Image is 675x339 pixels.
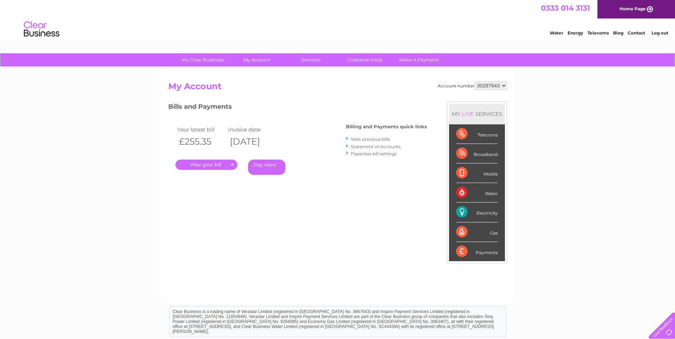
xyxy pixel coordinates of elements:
[460,111,475,117] div: LIVE
[351,144,401,149] a: Statement of Accounts
[550,30,563,36] a: Water
[168,81,507,95] h2: My Account
[248,160,285,175] a: Pay Here
[390,53,448,66] a: Make A Payment
[175,125,227,134] td: Your latest bill
[652,30,668,36] a: Log out
[173,53,232,66] a: My Clear Business
[227,53,286,66] a: My Account
[541,4,590,12] a: 0333 014 3131
[456,242,498,261] div: Payments
[456,222,498,242] div: Gas
[456,183,498,203] div: Water
[175,134,227,149] th: £255.35
[587,30,609,36] a: Telecoms
[336,53,394,66] a: Customer Help
[175,160,237,170] a: .
[346,124,427,129] h4: Billing and Payments quick links
[456,203,498,222] div: Electricity
[168,102,427,114] h3: Bills and Payments
[226,125,278,134] td: Invoice date
[351,136,390,142] a: View previous bills
[226,134,278,149] th: [DATE]
[449,104,505,124] div: MY SERVICES
[613,30,623,36] a: Blog
[628,30,645,36] a: Contact
[456,124,498,144] div: Telecoms
[351,151,397,156] a: Paperless bill settings
[281,53,340,66] a: Services
[170,4,506,34] div: Clear Business is a trading name of Verastar Limited (registered in [GEOGRAPHIC_DATA] No. 3667643...
[23,18,60,40] img: logo.png
[456,144,498,163] div: Broadband
[438,81,507,90] div: Account number
[568,30,583,36] a: Energy
[456,163,498,183] div: Mobile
